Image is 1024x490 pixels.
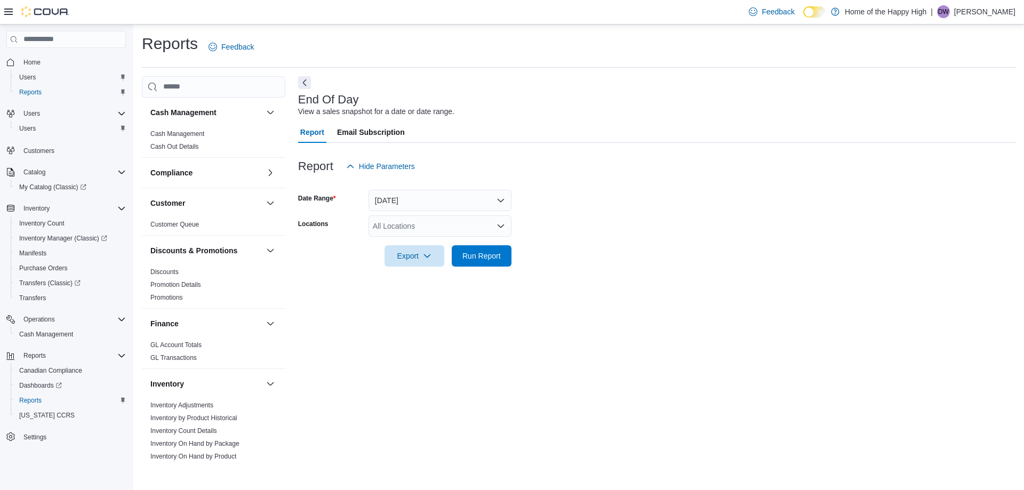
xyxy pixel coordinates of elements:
a: Reports [15,86,46,99]
span: Catalog [19,166,126,179]
span: Home [23,58,41,67]
img: Cova [21,6,69,17]
a: Users [15,122,40,135]
a: Cash Management [15,328,77,341]
a: Customers [19,144,59,157]
h3: Discounts & Promotions [150,245,237,256]
div: Discounts & Promotions [142,266,285,308]
span: Customer Queue [150,220,199,229]
span: Promotions [150,293,183,302]
input: Dark Mode [803,6,826,18]
a: Home [19,56,45,69]
span: Transfers (Classic) [19,279,81,287]
p: [PERSON_NAME] [954,5,1015,18]
span: My Catalog (Classic) [15,181,126,194]
button: Inventory [264,377,277,390]
h3: Cash Management [150,107,217,118]
a: Promotions [150,294,183,301]
button: Users [11,121,130,136]
button: Customers [2,142,130,158]
span: My Catalog (Classic) [19,183,86,191]
span: Reports [15,86,126,99]
button: Operations [2,312,130,327]
button: Users [19,107,44,120]
button: Hide Parameters [342,156,419,177]
span: Users [15,71,126,84]
a: Transfers (Classic) [15,277,85,290]
span: Reports [15,394,126,407]
span: Transfers (Classic) [15,277,126,290]
button: Catalog [2,165,130,180]
a: Dashboards [11,378,130,393]
button: Inventory [150,379,262,389]
a: Transfers (Classic) [11,276,130,291]
span: Operations [19,313,126,326]
span: Dashboards [15,379,126,392]
span: Users [19,107,126,120]
span: Users [19,124,36,133]
span: Export [391,245,438,267]
a: Inventory On Hand by Package [150,440,239,447]
span: Transfers [15,292,126,304]
button: Manifests [11,246,130,261]
button: Operations [19,313,59,326]
button: Customer [150,198,262,208]
a: GL Account Totals [150,341,202,349]
span: Inventory [23,204,50,213]
button: Cash Management [11,327,130,342]
div: Cash Management [142,127,285,157]
a: Inventory Manager (Classic) [11,231,130,246]
button: Cash Management [264,106,277,119]
span: Transfers [19,294,46,302]
span: DW [938,5,949,18]
span: Inventory Transactions [150,465,215,473]
button: [US_STATE] CCRS [11,408,130,423]
a: Cash Management [150,130,204,138]
a: Dashboards [15,379,66,392]
button: [DATE] [369,190,511,211]
button: Catalog [19,166,50,179]
span: Home [19,55,126,69]
label: Date Range [298,194,336,203]
a: Settings [19,431,51,444]
button: Users [11,70,130,85]
button: Transfers [11,291,130,306]
a: Manifests [15,247,51,260]
span: Run Report [462,251,501,261]
a: [US_STATE] CCRS [15,409,79,422]
span: Operations [23,315,55,324]
span: Settings [19,430,126,444]
span: Users [23,109,40,118]
button: Discounts & Promotions [264,244,277,257]
a: Canadian Compliance [15,364,86,377]
span: [US_STATE] CCRS [19,411,75,420]
a: Inventory Adjustments [150,401,213,409]
span: Reports [23,351,46,360]
span: Email Subscription [337,122,405,143]
p: Home of the Happy High [845,5,926,18]
h3: Customer [150,198,185,208]
nav: Complex example [6,50,126,472]
h1: Reports [142,33,198,54]
a: My Catalog (Classic) [15,181,91,194]
a: Inventory Count [15,217,69,230]
a: Reports [15,394,46,407]
span: Manifests [15,247,126,260]
div: David Wegner [937,5,950,18]
a: Feedback [204,36,258,58]
p: | [931,5,933,18]
span: Cash Management [15,328,126,341]
span: Discounts [150,268,179,276]
span: Promotion Details [150,280,201,289]
button: Inventory Count [11,216,130,231]
span: Manifests [19,249,46,258]
a: Feedback [745,1,798,22]
div: Customer [142,218,285,235]
a: Inventory by Product Historical [150,414,237,422]
a: Cash Out Details [150,143,199,150]
div: Finance [142,339,285,368]
button: Users [2,106,130,121]
span: Canadian Compliance [19,366,82,375]
span: Users [15,122,126,135]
